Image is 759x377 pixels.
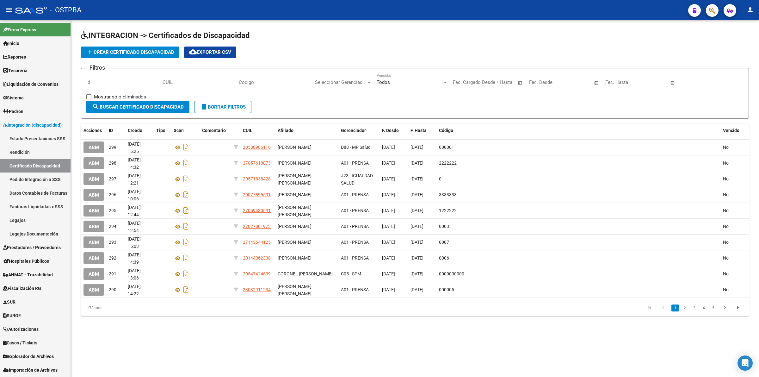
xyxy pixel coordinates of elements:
[669,79,676,86] button: Open calendar
[128,205,141,217] span: [DATE] 12:44
[128,173,141,185] span: [DATE] 12:21
[278,284,312,296] span: [PERSON_NAME] [PERSON_NAME]
[377,79,390,85] span: Todos
[439,255,449,261] span: 0006
[200,103,208,110] mat-icon: delete
[671,305,679,311] a: 1
[89,176,99,182] span: ABM
[341,173,373,185] span: J23 - IGUALDAD SALUD
[3,40,19,47] span: Inicio
[278,128,293,133] span: Afiliado
[637,79,667,85] input: Fecha fin
[202,128,226,133] span: Comentario
[182,253,190,263] i: Descargar documento
[341,160,369,166] span: A01 - PRENSA
[341,287,369,292] span: A01 - PRENSA
[83,268,104,280] button: ABM
[278,173,312,185] span: [PERSON_NAME] [PERSON_NAME]
[733,305,745,311] a: go to last page
[670,303,680,313] li: page 1
[382,160,395,166] span: [DATE]
[156,128,165,133] span: Tipo
[125,124,154,137] datatable-header-cell: Creado
[382,192,395,197] span: [DATE]
[182,158,190,168] i: Descargar documento
[723,287,729,292] span: No
[382,255,395,261] span: [DATE]
[109,240,116,245] span: 293
[3,353,54,360] span: Explorador de Archivos
[83,221,104,232] button: ABM
[89,192,99,198] span: ABM
[81,300,213,316] div: 178 total
[436,124,720,137] datatable-header-cell: Código
[708,303,718,313] li: page 5
[3,26,36,33] span: Firma Express
[453,79,478,85] input: Fecha inicio
[109,192,116,197] span: 296
[89,287,99,293] span: ABM
[189,49,231,55] span: Exportar CSV
[723,160,729,166] span: No
[243,208,271,213] span: 27059430691
[410,128,427,133] span: F. Hasta
[3,108,23,115] span: Padrón
[86,101,189,113] button: Buscar Certificado Discapacidad
[408,124,436,137] datatable-header-cell: F. Hasta
[243,255,271,261] span: 20144062338
[182,237,190,247] i: Descargar documento
[89,240,99,245] span: ABM
[128,221,141,233] span: [DATE] 12:54
[3,339,37,346] span: Casos / Tickets
[593,79,600,86] button: Open calendar
[182,285,190,295] i: Descargar documento
[5,6,13,14] mat-icon: menu
[182,205,190,216] i: Descargar documento
[315,79,366,85] span: Seleccionar Gerenciador
[644,305,656,311] a: go to first page
[109,145,116,150] span: 299
[278,145,312,150] span: [PERSON_NAME]
[83,173,104,185] button: ABM
[243,271,271,276] span: 20547424639
[174,128,184,133] span: Scan
[182,221,190,231] i: Descargar documento
[681,305,688,311] a: 2
[243,176,271,181] span: 20571838428
[700,305,707,311] a: 4
[439,176,441,181] span: 0
[439,208,457,213] span: 1222222
[3,258,49,265] span: Hospitales Públicos
[243,192,271,197] span: 20077895591
[382,128,399,133] span: F. Desde
[83,189,104,201] button: ABM
[200,104,246,110] span: Borrar Filtros
[3,271,53,278] span: ANMAT - Trazabilidad
[723,240,729,245] span: No
[439,128,453,133] span: Código
[529,79,555,85] input: Fecha inicio
[194,101,251,113] button: Borrar Filtros
[128,252,141,265] span: [DATE] 14:39
[3,298,15,305] span: SUR
[3,326,39,333] span: Autorizaciones
[379,124,408,137] datatable-header-cell: F. Desde
[243,145,271,150] span: 20588986110
[83,141,104,153] button: ABM
[86,48,94,56] mat-icon: add
[382,176,395,181] span: [DATE]
[341,255,369,261] span: A01 - PRENSA
[81,124,106,137] datatable-header-cell: Acciones
[243,160,271,166] span: 27057618073
[89,160,99,166] span: ABM
[410,255,423,261] span: [DATE]
[182,174,190,184] i: Descargar documento
[109,271,116,276] span: 291
[723,192,729,197] span: No
[341,192,369,197] span: A01 - PRENSA
[83,205,104,217] button: ABM
[128,189,141,201] span: [DATE] 10:06
[109,224,116,229] span: 294
[83,157,104,169] button: ABM
[109,255,116,261] span: 292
